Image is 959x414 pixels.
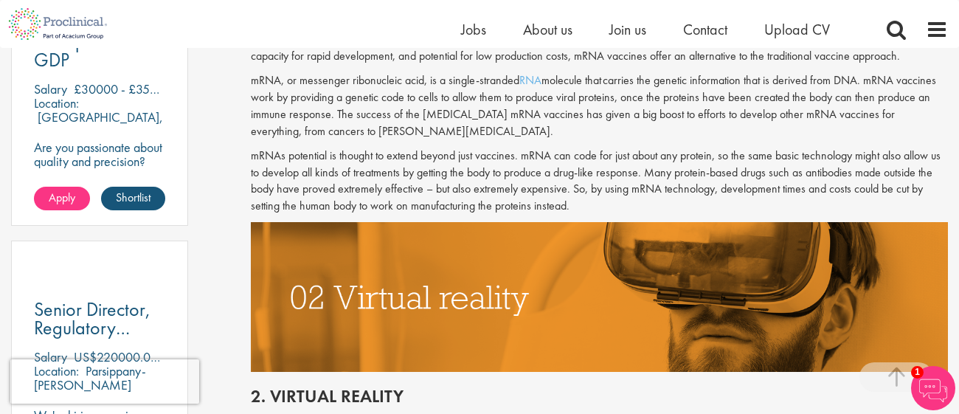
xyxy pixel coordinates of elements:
p: mRNAs potential is thought to extend beyond just vaccines. mRNA can code for just about any prote... [251,148,948,215]
a: Shortlist [101,187,165,210]
span: Location: [34,94,79,111]
a: Upload CV [764,20,830,39]
p: £30000 - £35000 per annum [74,80,228,97]
a: Join us [609,20,646,39]
a: About us [523,20,572,39]
iframe: reCAPTCHA [10,359,199,404]
h2: 2. Virtual reality [251,387,948,406]
p: [GEOGRAPHIC_DATA], [GEOGRAPHIC_DATA] [34,108,163,139]
img: Chatbot [911,366,955,410]
a: Senior Director, Regulatory Clinical Strategy [34,300,165,337]
p: Are you passionate about quality and precision? Join our team as a … and help ensure top-tier sta... [34,140,165,210]
span: Salary [34,80,67,97]
span: Senior Director, Regulatory Clinical Strategy [34,297,156,359]
p: mRNA, or messenger ribonucleic acid, is a single-stranded molecule that carries the genetic infor... [251,72,948,139]
span: 1 [911,366,924,379]
a: Jobs [461,20,486,39]
span: QA Specialist GDP [34,29,136,72]
a: RNA [519,72,541,88]
a: Apply [34,187,90,210]
p: US$220000.00 - US$265000 per annum + Highly Competitive Salary [74,348,437,365]
span: Salary [34,348,67,365]
a: QA Specialist GDP [34,32,165,69]
a: Contact [683,20,727,39]
span: Apply [49,190,75,205]
p: technology has been put under the spotlight recently as the new vaccines for [MEDICAL_DATA] use t... [251,32,948,66]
